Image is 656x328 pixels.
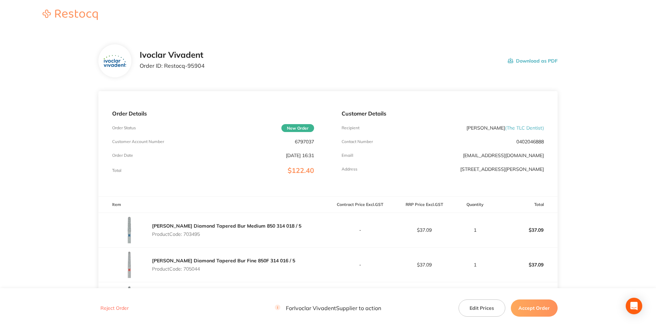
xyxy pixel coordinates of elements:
p: 6797037 [295,139,314,144]
img: YTR6Nm9ybw [112,213,147,247]
p: [STREET_ADDRESS][PERSON_NAME] [460,166,544,172]
p: Contact Number [342,139,373,144]
a: [PERSON_NAME] Diamond Tapered Bur Medium 850 314 018 / 5 [152,223,301,229]
p: Customer Details [342,110,544,117]
button: Edit Prices [459,299,505,317]
p: Product Code: 703495 [152,231,301,237]
p: [PERSON_NAME] [466,125,544,131]
p: 1 [457,227,493,233]
button: Accept Order [511,299,558,317]
p: [DATE] 16:31 [286,153,314,158]
a: [PERSON_NAME] Diamond Tapered Bur Fine 850F 314 016 / 5 [152,258,295,264]
a: [EMAIL_ADDRESS][DOMAIN_NAME] [463,152,544,158]
p: - [328,227,392,233]
p: Order Details [112,110,314,117]
p: For Ivoclar Vivadent Supplier to action [275,305,381,311]
img: Restocq logo [36,10,105,20]
button: Download as PDF [508,50,558,72]
img: ZTZpajdpOQ [104,55,126,67]
p: $37.09 [392,227,456,233]
p: Product Code: 705044 [152,266,295,272]
p: Address [342,167,357,172]
p: 1 [457,262,493,267]
p: Order Date [112,153,133,158]
th: Total [493,197,558,213]
th: Contract Price Excl. GST [328,197,392,213]
a: Restocq logo [36,10,105,21]
p: Total [112,168,121,173]
p: $37.09 [494,256,557,273]
p: $37.09 [392,262,456,267]
img: N203dTVhZw [112,248,147,282]
div: Open Intercom Messenger [626,298,642,314]
button: Reject Order [98,305,131,311]
p: - [328,262,392,267]
p: $37.09 [494,222,557,238]
span: $122.40 [288,166,314,175]
img: Ym9ncnlnZw [112,282,147,317]
p: Customer Account Number [112,139,164,144]
th: Item [98,197,328,213]
p: Emaill [342,153,353,158]
th: RRP Price Excl. GST [392,197,456,213]
span: New Order [281,124,314,132]
p: 0402046888 [516,139,544,144]
p: Recipient [342,125,359,130]
span: ( The TLC Dentist ) [505,125,544,131]
p: Order ID: Restocq- 95904 [140,63,205,69]
p: Order Status [112,125,136,130]
th: Quantity [456,197,493,213]
h2: Ivoclar Vivadent [140,50,205,60]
